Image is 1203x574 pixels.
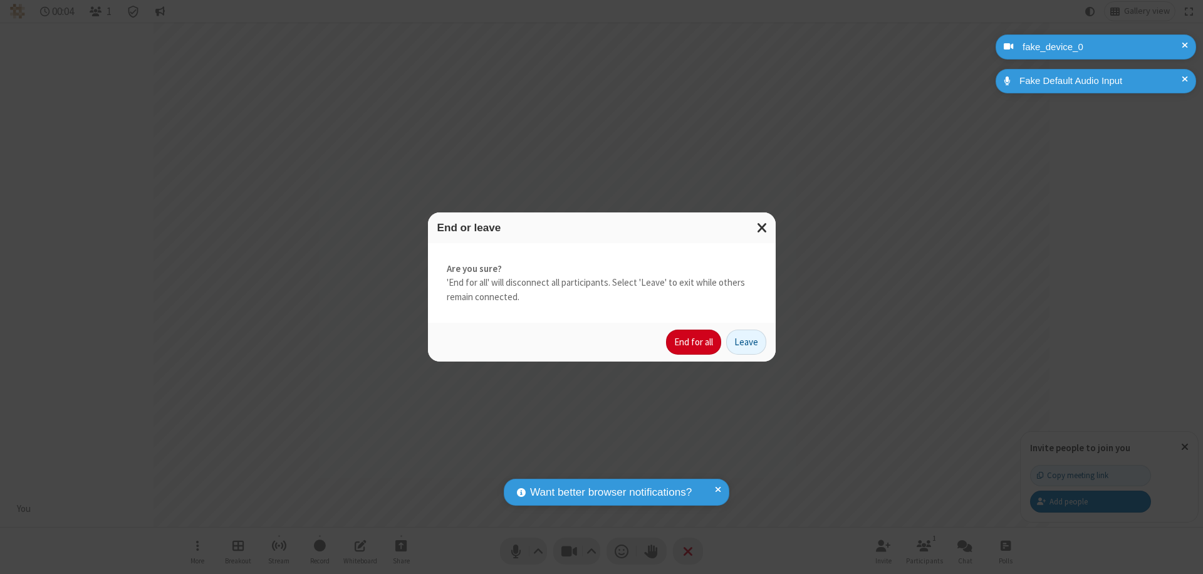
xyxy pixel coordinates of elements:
[726,330,766,355] button: Leave
[428,243,776,323] div: 'End for all' will disconnect all participants. Select 'Leave' to exit while others remain connec...
[530,484,692,501] span: Want better browser notifications?
[437,222,766,234] h3: End or leave
[1018,40,1187,55] div: fake_device_0
[666,330,721,355] button: End for all
[1015,74,1187,88] div: Fake Default Audio Input
[447,262,757,276] strong: Are you sure?
[749,212,776,243] button: Close modal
